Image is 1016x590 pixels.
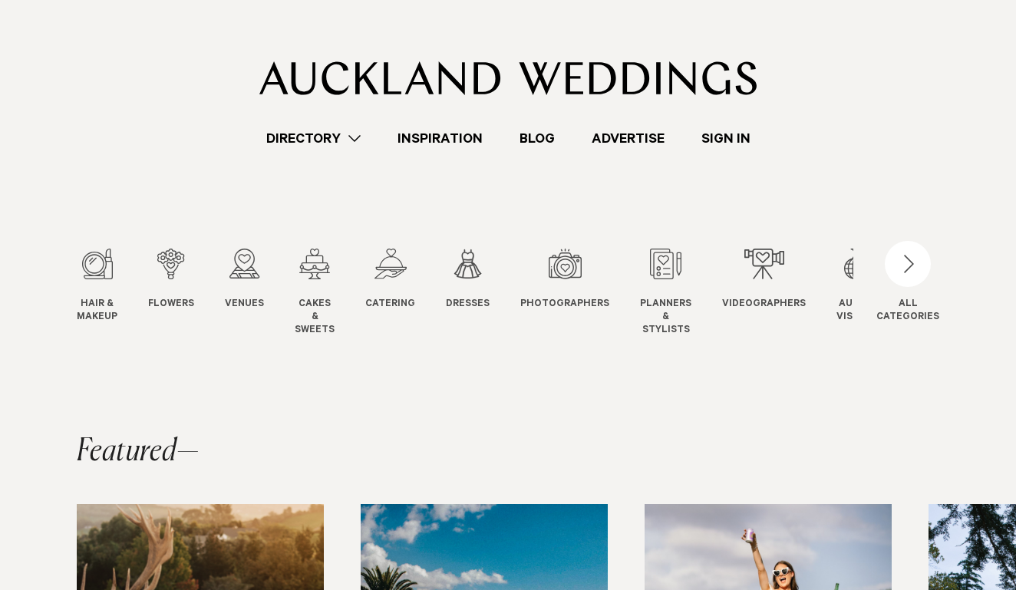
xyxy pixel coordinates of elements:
a: Venues [225,249,264,311]
a: Hair & Makeup [77,249,117,325]
swiper-slide: 7 / 12 [520,249,640,337]
span: Videographers [722,298,806,311]
swiper-slide: 6 / 12 [446,249,520,337]
a: Advertise [573,128,683,149]
span: Dresses [446,298,490,311]
a: Photographers [520,249,609,311]
a: Catering [365,249,415,311]
a: Audio Visual [836,249,873,325]
div: ALL CATEGORIES [876,298,939,325]
swiper-slide: 5 / 12 [365,249,446,337]
swiper-slide: 8 / 12 [640,249,722,337]
a: Dresses [446,249,490,311]
a: Inspiration [379,128,501,149]
span: Photographers [520,298,609,311]
a: Blog [501,128,573,149]
span: Audio Visual [836,298,873,325]
span: Planners & Stylists [640,298,691,337]
span: Catering [365,298,415,311]
img: Auckland Weddings Logo [259,61,757,95]
span: Flowers [148,298,194,311]
h2: Featured [77,437,200,467]
span: Hair & Makeup [77,298,117,325]
swiper-slide: 10 / 12 [836,249,903,337]
span: Cakes & Sweets [295,298,335,337]
a: Sign In [683,128,769,149]
a: Videographers [722,249,806,311]
a: Cakes & Sweets [295,249,335,337]
a: Planners & Stylists [640,249,691,337]
button: ALLCATEGORIES [876,249,939,321]
span: Venues [225,298,264,311]
a: Directory [248,128,379,149]
a: Flowers [148,249,194,311]
swiper-slide: 4 / 12 [295,249,365,337]
swiper-slide: 9 / 12 [722,249,836,337]
swiper-slide: 2 / 12 [148,249,225,337]
swiper-slide: 1 / 12 [77,249,148,337]
swiper-slide: 3 / 12 [225,249,295,337]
